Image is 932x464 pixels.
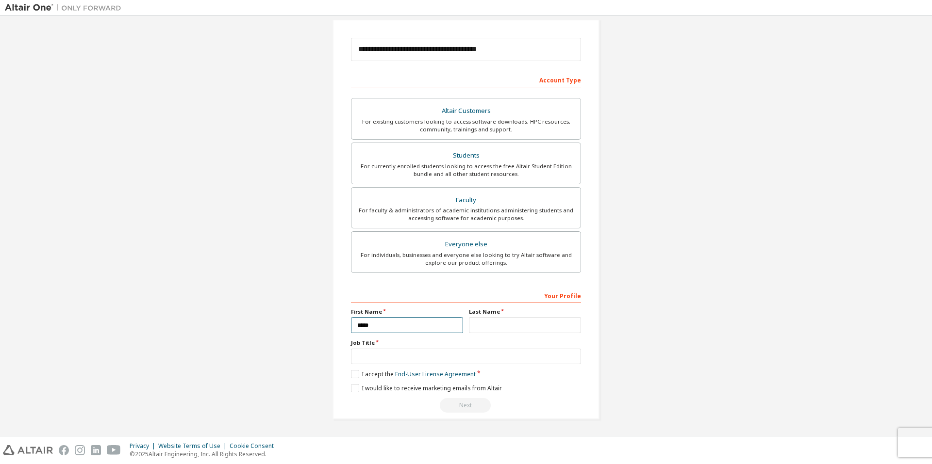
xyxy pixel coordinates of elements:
[3,445,53,455] img: altair_logo.svg
[5,3,126,13] img: Altair One
[351,370,476,378] label: I accept the
[351,398,581,413] div: Read and acccept EULA to continue
[357,193,575,207] div: Faculty
[75,445,85,455] img: instagram.svg
[351,308,463,316] label: First Name
[357,207,575,222] div: For faculty & administrators of academic institutions administering students and accessing softwa...
[230,442,280,450] div: Cookie Consent
[351,288,581,303] div: Your Profile
[351,72,581,87] div: Account Type
[357,162,575,178] div: For currently enrolled students looking to access the free Altair Student Edition bundle and all ...
[59,445,69,455] img: facebook.svg
[107,445,121,455] img: youtube.svg
[395,370,476,378] a: End-User License Agreement
[357,149,575,162] div: Students
[357,238,575,251] div: Everyone else
[91,445,101,455] img: linkedin.svg
[158,442,230,450] div: Website Terms of Use
[357,118,575,133] div: For existing customers looking to access software downloads, HPC resources, community, trainings ...
[357,104,575,118] div: Altair Customers
[351,384,502,392] label: I would like to receive marketing emails from Altair
[469,308,581,316] label: Last Name
[351,339,581,347] label: Job Title
[357,251,575,267] div: For individuals, businesses and everyone else looking to try Altair software and explore our prod...
[130,442,158,450] div: Privacy
[130,450,280,458] p: © 2025 Altair Engineering, Inc. All Rights Reserved.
